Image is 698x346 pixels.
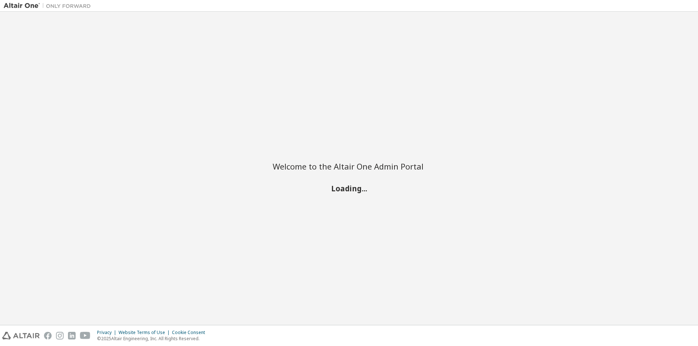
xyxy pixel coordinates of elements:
[273,161,425,171] h2: Welcome to the Altair One Admin Portal
[80,332,91,339] img: youtube.svg
[4,2,95,9] img: Altair One
[119,330,172,335] div: Website Terms of Use
[2,332,40,339] img: altair_logo.svg
[273,183,425,193] h2: Loading...
[172,330,209,335] div: Cookie Consent
[97,330,119,335] div: Privacy
[56,332,64,339] img: instagram.svg
[97,335,209,342] p: © 2025 Altair Engineering, Inc. All Rights Reserved.
[44,332,52,339] img: facebook.svg
[68,332,76,339] img: linkedin.svg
